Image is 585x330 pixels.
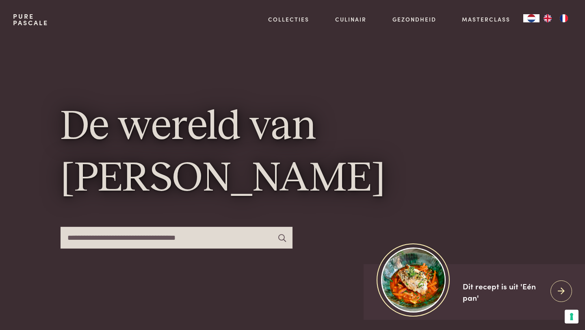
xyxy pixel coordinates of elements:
ul: Language list [539,14,572,22]
a: NL [523,14,539,22]
img: https://admin.purepascale.com/wp-content/uploads/2025/08/home_recept_link.jpg [381,247,446,312]
a: FR [556,14,572,22]
a: https://admin.purepascale.com/wp-content/uploads/2025/08/home_recept_link.jpg Dit recept is uit '... [364,264,585,320]
div: Language [523,14,539,22]
h1: De wereld van [PERSON_NAME] [61,102,524,205]
a: EN [539,14,556,22]
a: Masterclass [462,15,510,24]
a: PurePascale [13,13,48,26]
aside: Language selected: Nederlands [523,14,572,22]
div: Dit recept is uit 'Eén pan' [463,280,544,304]
a: Culinair [335,15,366,24]
button: Uw voorkeuren voor toestemming voor trackingtechnologieën [565,310,578,323]
a: Collecties [268,15,309,24]
a: Gezondheid [392,15,436,24]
